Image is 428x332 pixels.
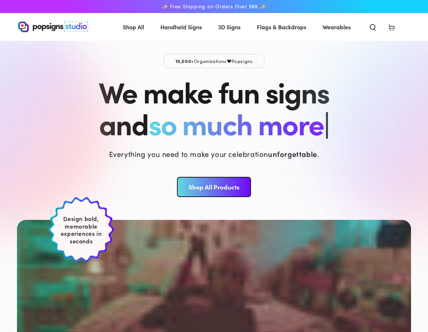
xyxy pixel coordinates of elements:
[363,19,382,35] summary: Search our site
[109,149,319,159] p: Everything you need to make your celebration .
[117,17,150,37] a: Shop All
[323,22,351,32] span: Wearables
[251,17,312,37] a: Flags & Backdrops
[317,17,356,37] a: Wearables
[218,22,241,32] span: 3D Signs
[123,22,144,32] span: Shop All
[176,58,194,64] span: 10,000+
[155,17,207,37] a: Handheld Signs
[148,103,324,143] span: so much more
[257,22,306,32] span: Flags & Backdrops
[99,75,329,139] h1: We make fun signs and
[160,22,202,32] span: Handheld Signs
[268,149,317,159] strong: unforgettable
[162,3,266,10] span: ✨ Free Shipping on Orders Over $99 ✨
[164,54,265,68] p: Organizations Popsigns
[177,177,251,197] a: Shop All Products
[213,17,246,37] a: 3D Signs
[324,102,329,143] span: |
